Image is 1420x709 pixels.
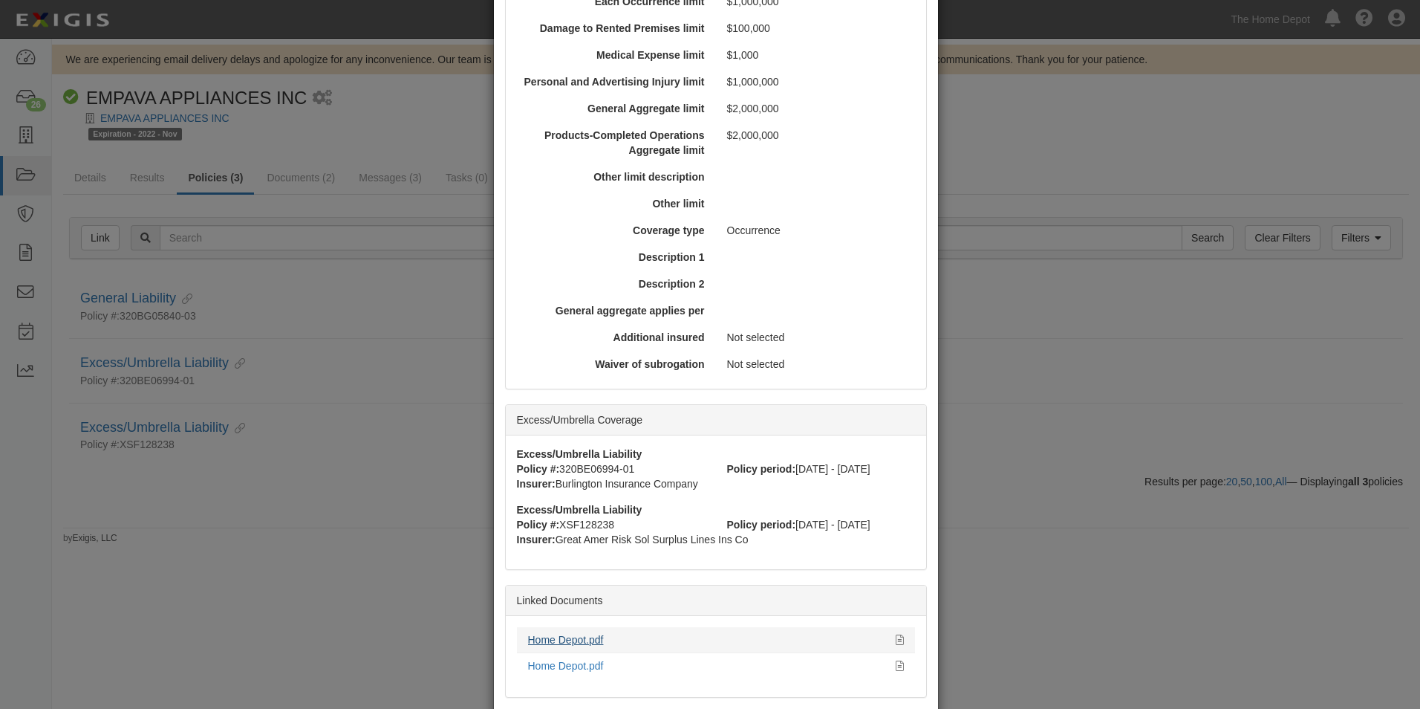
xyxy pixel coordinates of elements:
[528,658,885,673] div: Home Depot.pdf
[716,223,920,238] div: Occurrence
[512,223,716,238] div: Coverage type
[727,463,796,475] strong: Policy period:
[512,74,716,89] div: Personal and Advertising Injury limit
[716,462,926,476] div: [DATE] - [DATE]
[512,250,716,265] div: Description 1
[506,586,926,616] div: Linked Documents
[716,128,920,143] div: $2,000,000
[506,462,716,476] div: 320BE06994-01
[727,519,796,531] strong: Policy period:
[517,519,560,531] strong: Policy #:
[517,478,556,490] strong: Insurer:
[512,357,716,372] div: Waiver of subrogation
[528,660,604,672] a: Home Depot.pdf
[716,48,920,62] div: $1,000
[512,303,716,318] div: General aggregate applies per
[512,101,716,116] div: General Aggregate limit
[716,101,920,116] div: $2,000,000
[506,476,926,491] div: Burlington Insurance Company
[528,634,604,646] a: Home Depot.pdf
[506,405,926,436] div: Excess/Umbrella Coverage
[517,534,556,545] strong: Insurer:
[512,48,716,62] div: Medical Expense limit
[517,504,642,516] strong: Excess/Umbrella Liability
[716,330,920,345] div: Not selected
[517,463,560,475] strong: Policy #:
[517,448,642,460] strong: Excess/Umbrella Liability
[716,357,920,372] div: Not selected
[716,517,926,532] div: [DATE] - [DATE]
[716,74,920,89] div: $1,000,000
[512,276,716,291] div: Description 2
[512,128,716,158] div: Products-Completed Operations Aggregate limit
[528,632,885,647] div: Home Depot.pdf
[512,330,716,345] div: Additional insured
[512,169,716,184] div: Other limit description
[506,517,716,532] div: XSF128238
[512,196,716,211] div: Other limit
[506,532,926,547] div: Great Amer Risk Sol Surplus Lines Ins Co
